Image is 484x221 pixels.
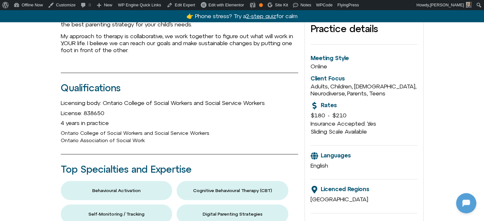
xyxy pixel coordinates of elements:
span: Languages [321,152,351,159]
span: Edit with Elementor [208,3,244,7]
u: 2-step quiz [246,13,276,19]
button: Cognitive Behavioural Therapy (CBT) [177,181,288,200]
h2: [DOMAIN_NAME] [19,4,98,12]
span: Licensing body: Ontario College of Social Workers and Social Service Workers [61,100,265,106]
span: Client Focus [311,75,345,82]
span: - [328,112,330,119]
svg: Restart Conversation Button [100,3,111,14]
span: Meeting Style [311,55,349,61]
span: Site Kit [275,3,288,7]
textarea: Message Input [11,165,99,171]
iframe: Botpress [456,193,476,213]
span: [GEOGRAPHIC_DATA] [311,196,368,203]
span: $180 [311,112,325,119]
span: Online [311,63,327,70]
span: English [311,162,328,169]
div: OK [259,3,263,7]
svg: Voice Input Button [109,163,119,173]
h2: Qualifications [61,83,298,93]
span: Adults, Children, [DEMOGRAPHIC_DATA], Neurodiverse, Parents, Teens [311,83,416,97]
span: Ontario College of Social Workers and Social Service Workers [61,130,209,136]
span: [PERSON_NAME] [430,3,464,7]
span: Sliding Scale Available [311,128,367,135]
svg: Close Chatbot Button [111,3,122,14]
img: N5FCcHC.png [51,94,76,120]
span: Licenced Regions [321,186,369,192]
a: 👉 Phone stress? Try a2-step quizfor calm [186,13,297,19]
h2: Top Specialties and Expertise [61,164,298,175]
h2: Practice details [311,24,417,34]
span: 4 years in practice [61,120,109,126]
span: License: 838650 [61,110,104,116]
span: Rates [321,102,337,108]
span: Insurance Accepted: Yes [311,120,376,127]
span: $210 [332,112,347,119]
img: N5FCcHC.png [6,3,16,13]
button: Behavioural Activation [61,181,172,200]
span: Ontario Association of Social Work [61,137,145,143]
p: My approach to therapy is collaborative, we work together to figure out what will work in YOUR li... [61,33,298,54]
button: Expand Header Button [2,2,126,15]
h1: [DOMAIN_NAME] [39,126,88,135]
